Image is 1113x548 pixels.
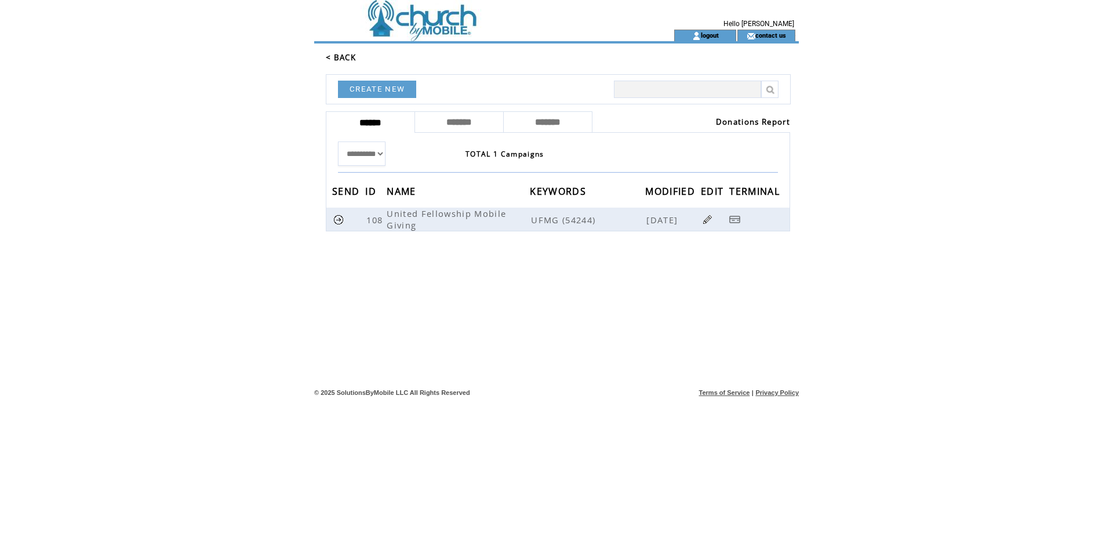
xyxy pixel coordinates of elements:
[645,182,698,204] span: MODIFIED
[387,182,419,204] span: NAME
[365,182,379,204] span: ID
[365,187,379,194] a: ID
[729,182,783,204] span: TERMINAL
[752,389,754,396] span: |
[716,117,790,127] a: Donations Report
[645,187,698,194] a: MODIFIED
[314,389,470,396] span: © 2025 SolutionsByMobile LLC All Rights Reserved
[755,389,799,396] a: Privacy Policy
[366,214,385,226] span: 108
[387,208,506,231] span: United Fellowship Mobile Giving
[530,187,589,194] a: KEYWORDS
[326,52,356,63] a: < BACK
[387,187,419,194] a: NAME
[701,31,719,39] a: logout
[701,182,726,204] span: EDIT
[755,31,786,39] a: contact us
[747,31,755,41] img: contact_us_icon.gif
[692,31,701,41] img: account_icon.gif
[699,389,750,396] a: Terms of Service
[723,20,794,28] span: Hello [PERSON_NAME]
[646,214,681,226] span: [DATE]
[465,149,544,159] span: TOTAL 1 Campaigns
[338,81,416,98] a: CREATE NEW
[531,214,644,226] span: UFMG (54244)
[332,182,362,204] span: SEND
[530,182,589,204] span: KEYWORDS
